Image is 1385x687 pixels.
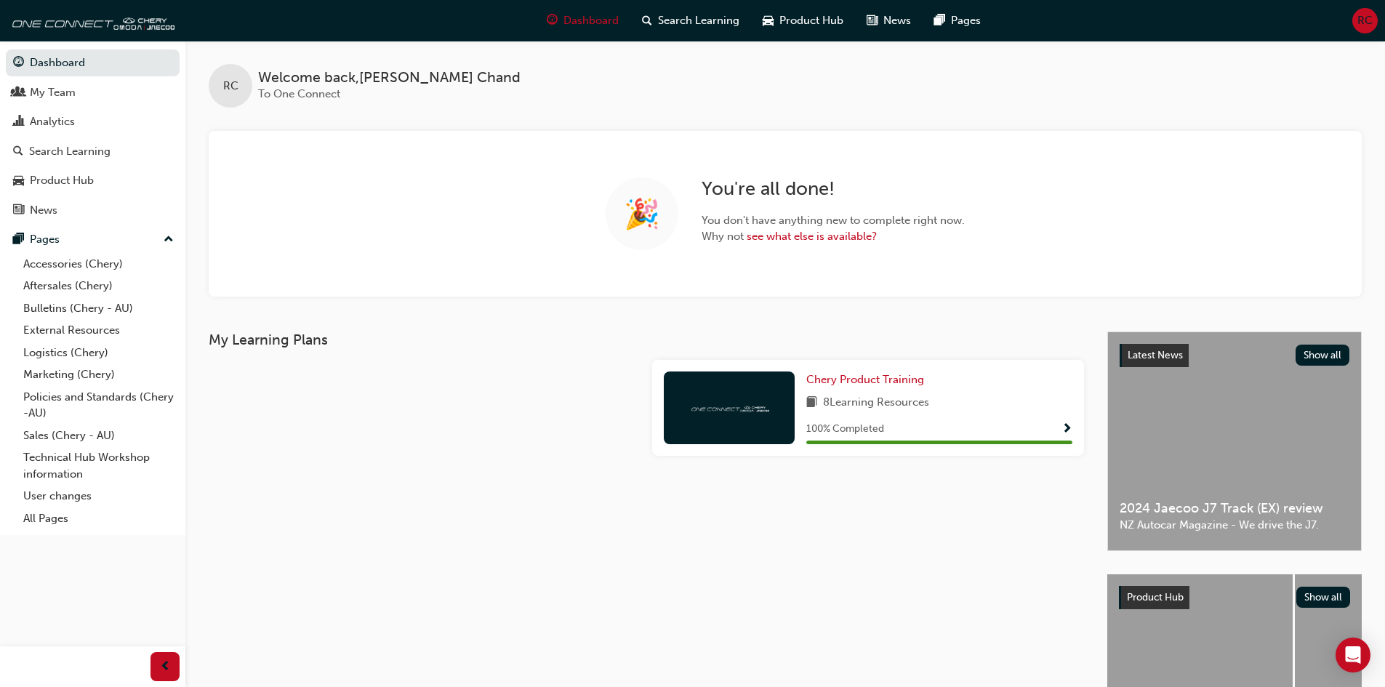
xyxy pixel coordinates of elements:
a: Analytics [6,108,180,135]
div: Pages [30,231,60,248]
span: News [883,12,911,29]
span: search-icon [13,145,23,158]
button: Show all [1296,587,1351,608]
a: Product HubShow all [1119,586,1350,609]
a: Accessories (Chery) [17,253,180,276]
span: guage-icon [547,12,558,30]
img: oneconnect [7,6,174,35]
span: people-icon [13,87,24,100]
span: chart-icon [13,116,24,129]
span: book-icon [806,394,817,412]
button: Show Progress [1061,420,1072,438]
span: Show Progress [1061,423,1072,436]
span: Welcome back , [PERSON_NAME] Chand [258,70,521,87]
a: Latest NewsShow all [1120,344,1349,367]
button: Pages [6,226,180,253]
span: pages-icon [934,12,945,30]
a: Dashboard [6,49,180,76]
div: Product Hub [30,172,94,189]
span: guage-icon [13,57,24,70]
span: NZ Autocar Magazine - We drive the J7. [1120,517,1349,534]
a: Latest NewsShow all2024 Jaecoo J7 Track (EX) reviewNZ Autocar Magazine - We drive the J7. [1107,332,1362,551]
a: Bulletins (Chery - AU) [17,297,180,320]
button: DashboardMy TeamAnalyticsSearch LearningProduct HubNews [6,47,180,226]
a: guage-iconDashboard [535,6,630,36]
span: 8 Learning Resources [823,394,929,412]
span: 🎉 [624,206,660,222]
a: Chery Product Training [806,371,930,388]
span: Chery Product Training [806,373,924,386]
span: 100 % Completed [806,421,884,438]
span: car-icon [13,174,24,188]
a: see what else is available? [747,230,877,243]
span: up-icon [164,230,174,249]
a: Aftersales (Chery) [17,275,180,297]
span: prev-icon [160,658,171,676]
a: search-iconSearch Learning [630,6,751,36]
span: Product Hub [779,12,843,29]
span: You don't have anything new to complete right now. [702,212,965,229]
button: Show all [1296,345,1350,366]
span: RC [223,78,238,95]
span: RC [1357,12,1373,29]
span: pages-icon [13,233,24,246]
a: Policies and Standards (Chery -AU) [17,386,180,425]
a: news-iconNews [855,6,923,36]
a: News [6,197,180,224]
a: My Team [6,79,180,106]
a: All Pages [17,507,180,530]
span: car-icon [763,12,774,30]
div: Open Intercom Messenger [1336,638,1370,672]
a: Sales (Chery - AU) [17,425,180,447]
a: Product Hub [6,167,180,194]
span: Pages [951,12,981,29]
span: 2024 Jaecoo J7 Track (EX) review [1120,500,1349,517]
a: Technical Hub Workshop information [17,446,180,485]
img: oneconnect [689,401,769,414]
a: car-iconProduct Hub [751,6,855,36]
a: Logistics (Chery) [17,342,180,364]
span: news-icon [867,12,878,30]
a: pages-iconPages [923,6,992,36]
span: Why not [702,228,965,245]
span: To One Connect [258,87,340,100]
h2: You're all done! [702,177,965,201]
a: Marketing (Chery) [17,363,180,386]
a: External Resources [17,319,180,342]
span: Product Hub [1127,591,1184,603]
span: Dashboard [563,12,619,29]
div: Search Learning [29,143,111,160]
a: User changes [17,485,180,507]
a: Search Learning [6,138,180,165]
div: News [30,202,57,219]
h3: My Learning Plans [209,332,1084,348]
button: RC [1352,8,1378,33]
span: Latest News [1128,349,1183,361]
span: Search Learning [658,12,739,29]
span: news-icon [13,204,24,217]
div: Analytics [30,113,75,130]
span: search-icon [642,12,652,30]
div: My Team [30,84,76,101]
